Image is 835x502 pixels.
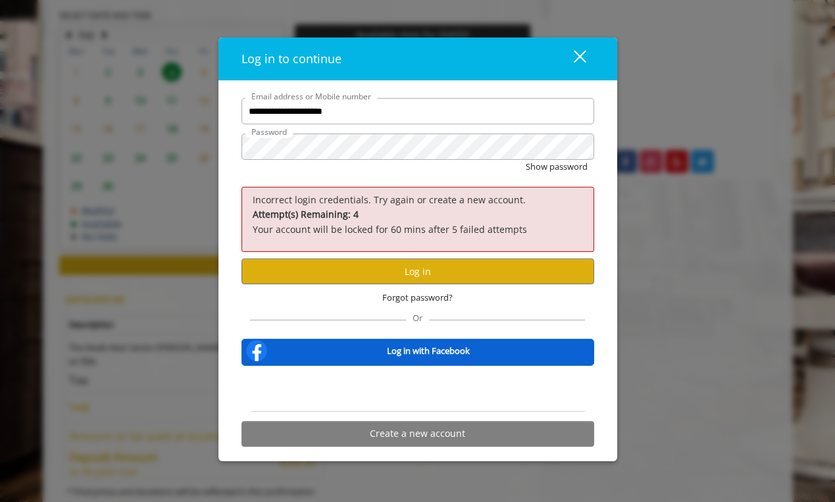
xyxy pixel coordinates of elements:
[406,312,429,324] span: Or
[559,49,585,68] div: close dialog
[357,374,478,403] div: Sign in with Google. Opens in new tab
[241,421,594,447] button: Create a new account
[245,90,378,103] label: Email address or Mobile number
[241,98,594,124] input: Email address or Mobile number
[253,208,359,220] b: Attempt(s) Remaining: 4
[241,259,594,284] button: Log in
[241,51,342,66] span: Log in to continue
[351,374,485,403] iframe: Sign in with Google Button
[253,207,583,237] p: Your account will be locked for 60 mins after 5 failed attempts
[243,338,270,364] img: facebook-logo
[387,343,470,357] b: Log in with Facebook
[549,45,594,72] button: close dialog
[241,134,594,160] input: Password
[253,193,526,206] span: Incorrect login credentials. Try again or create a new account.
[382,291,453,305] span: Forgot password?
[245,126,293,138] label: Password
[526,160,588,174] button: Show password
